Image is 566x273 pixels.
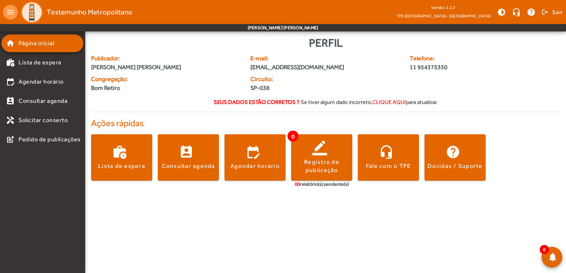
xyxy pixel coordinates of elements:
span: clique aqui [372,99,406,105]
span: Publicador: [91,54,242,63]
span: Congregação: [91,75,242,84]
span: [PERSON_NAME] [PERSON_NAME] [91,63,242,72]
button: Sair [540,7,563,18]
div: Dúvidas / Suporte [427,162,482,170]
div: Consultar agenda [162,162,215,170]
span: 11 954375350 [410,63,520,72]
span: Pedido de publicações [19,135,81,144]
button: Agendar horário [224,134,286,181]
img: Logo TPE [21,1,43,23]
span: Testemunho Metropolitano [47,6,132,18]
mat-icon: edit_calendar [6,77,15,86]
mat-icon: work_history [6,58,15,67]
button: Fale com o TPE [358,134,419,181]
span: [EMAIL_ADDRESS][DOMAIN_NAME] [250,63,401,72]
button: Consultar agenda [158,134,219,181]
span: Página inicial [19,39,54,48]
a: Testemunho Metropolitano [18,1,132,23]
div: Versão: 2.2.2 [396,3,490,12]
div: Agendar horário [230,162,280,170]
span: Sair [552,6,563,18]
div: Lista de espera [98,162,145,170]
strong: Seus dados estão corretos ? [214,99,300,105]
div: Registro de publicação [291,158,352,175]
span: Bom Retiro [91,84,120,92]
span: TPE [GEOGRAPHIC_DATA] - [GEOGRAPHIC_DATA] [396,12,490,20]
h4: Ações rápidas [91,118,560,129]
span: Consultar agenda [19,97,67,105]
button: Lista de espera [91,134,152,181]
span: SP-038 [250,84,321,92]
span: Circuito: [250,75,321,84]
div: relatório(s) pendente(s) [295,181,349,188]
mat-icon: handyman [6,116,15,125]
span: Se tiver algum dado incorreto, para atualizar. [301,99,437,105]
span: E-mail: [250,54,401,63]
span: Telefone: [410,54,520,63]
div: Perfil [91,34,560,51]
mat-icon: post_add [6,135,15,144]
div: Fale com o TPE [366,162,411,170]
span: 0 [287,131,299,142]
button: Registro de publicação [291,134,352,181]
span: Agendar horário [19,77,64,86]
mat-icon: menu [3,5,18,20]
span: 00 [295,181,300,187]
mat-icon: perm_contact_calendar [6,97,15,105]
mat-icon: home [6,39,15,48]
span: 0 [540,245,549,254]
span: Lista de espera [19,58,61,67]
span: Solicitar conserto [19,116,68,125]
button: Dúvidas / Suporte [424,134,486,181]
